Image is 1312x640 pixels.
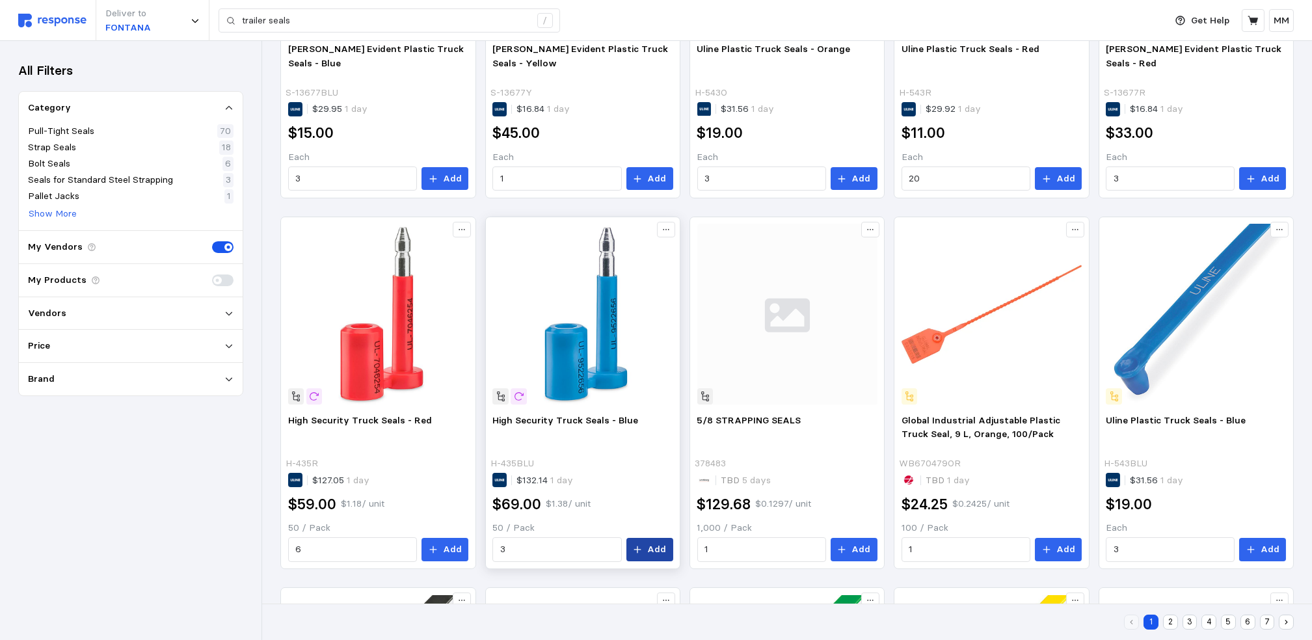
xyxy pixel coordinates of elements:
[288,521,468,535] p: 50 / Pack
[105,7,151,21] p: Deliver to
[1130,473,1183,488] p: $31.56
[490,457,534,471] p: H-435BLU
[288,123,334,143] h2: $15.00
[548,474,573,486] span: 1 day
[286,457,318,471] p: H-435R
[422,167,468,191] button: Add
[956,103,981,114] span: 1 day
[899,86,931,100] p: H-543R
[756,497,812,511] p: $0.1297 / unit
[1056,172,1075,186] p: Add
[1183,615,1198,630] button: 3
[944,474,970,486] span: 1 day
[1144,615,1158,630] button: 1
[902,43,1039,55] span: Uline Plastic Truck Seals - Red
[831,167,877,191] button: Add
[288,494,336,514] h2: $59.00
[1130,102,1183,116] p: $16.84
[902,494,948,514] h2: $24.25
[1106,521,1286,535] p: Each
[28,372,55,386] p: Brand
[500,167,614,191] input: Qty
[909,167,1023,191] input: Qty
[288,43,464,69] span: [PERSON_NAME] Evident Plastic Truck Seals - Blue
[1106,43,1281,69] span: [PERSON_NAME] Evident Plastic Truck Seals - Red
[902,123,945,143] h2: $11.00
[443,172,462,186] p: Add
[288,224,468,404] img: H-435R
[105,21,151,35] p: FONTANA
[695,86,727,100] p: H-543O
[516,102,570,116] p: $16.84
[28,157,70,171] p: Bolt Seals
[1056,542,1075,557] p: Add
[1106,494,1152,514] h2: $19.00
[544,103,570,114] span: 1 day
[1274,14,1289,28] p: MM
[1106,150,1286,165] p: Each
[295,167,409,191] input: Qty
[1158,474,1183,486] span: 1 day
[1239,538,1286,561] button: Add
[537,13,553,29] div: /
[18,14,87,27] img: svg%3e
[697,43,851,55] span: Uline Plastic Truck Seals - Orange
[312,473,369,488] p: $127.05
[740,474,771,486] span: 5 days
[851,542,870,557] p: Add
[1239,167,1286,191] button: Add
[242,9,530,33] input: Search for a product name or SKU
[1168,8,1238,33] button: Get Help
[490,86,532,100] p: S-13677Y
[18,62,73,79] h3: All Filters
[1106,224,1286,404] img: H-543BLU
[704,167,818,191] input: Qty
[1261,172,1279,186] p: Add
[902,150,1082,165] p: Each
[28,273,87,287] p: My Products
[1261,542,1279,557] p: Add
[492,224,673,404] img: H-435BLU
[1158,103,1183,114] span: 1 day
[220,124,231,139] p: 70
[341,497,384,511] p: $1.18 / unit
[492,150,673,165] p: Each
[1221,615,1236,630] button: 5
[697,521,877,535] p: 1,000 / Pack
[749,103,774,114] span: 1 day
[926,102,981,116] p: $29.92
[721,102,774,116] p: $31.56
[952,497,1010,511] p: $0.2425 / unit
[1106,414,1246,426] span: Uline Plastic Truck Seals - Blue
[697,224,877,404] img: svg%3e
[342,103,368,114] span: 1 day
[492,123,540,143] h2: $45.00
[516,473,573,488] p: $132.14
[1035,538,1082,561] button: Add
[28,339,50,353] p: Price
[926,473,970,488] p: TBD
[1114,538,1227,561] input: Qty
[312,102,368,116] p: $29.95
[344,474,369,486] span: 1 day
[546,497,591,511] p: $1.38 / unit
[443,542,462,557] p: Add
[28,306,66,321] p: Vendors
[492,521,673,535] p: 50 / Pack
[288,414,432,426] span: High Security Truck Seals - Red
[697,150,877,165] p: Each
[1269,9,1294,32] button: MM
[1035,167,1082,191] button: Add
[697,494,751,514] h2: $129.68
[721,473,771,488] p: TBD
[222,140,231,155] p: 18
[626,538,673,561] button: Add
[226,173,231,187] p: 3
[28,101,71,115] p: Category
[647,172,666,186] p: Add
[1106,123,1153,143] h2: $33.00
[909,538,1023,561] input: Qty
[492,414,638,426] span: High Security Truck Seals - Blue
[697,123,743,143] h2: $19.00
[831,538,877,561] button: Add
